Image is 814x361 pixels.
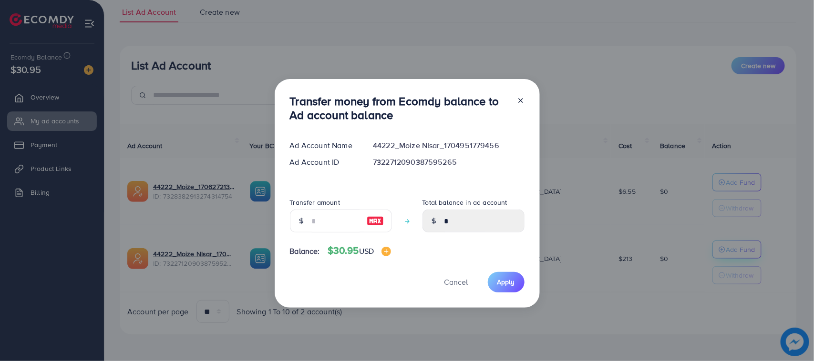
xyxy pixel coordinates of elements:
[422,198,507,207] label: Total balance in ad account
[444,277,468,287] span: Cancel
[282,157,366,168] div: Ad Account ID
[488,272,525,292] button: Apply
[290,94,509,122] h3: Transfer money from Ecomdy balance to Ad account balance
[497,277,515,287] span: Apply
[290,198,340,207] label: Transfer amount
[282,140,366,151] div: Ad Account Name
[328,245,391,257] h4: $30.95
[290,246,320,257] span: Balance:
[381,247,391,256] img: image
[365,140,532,151] div: 44222_Moize NIsar_1704951779456
[359,246,374,256] span: USD
[365,157,532,168] div: 7322712090387595265
[367,215,384,227] img: image
[433,272,480,292] button: Cancel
